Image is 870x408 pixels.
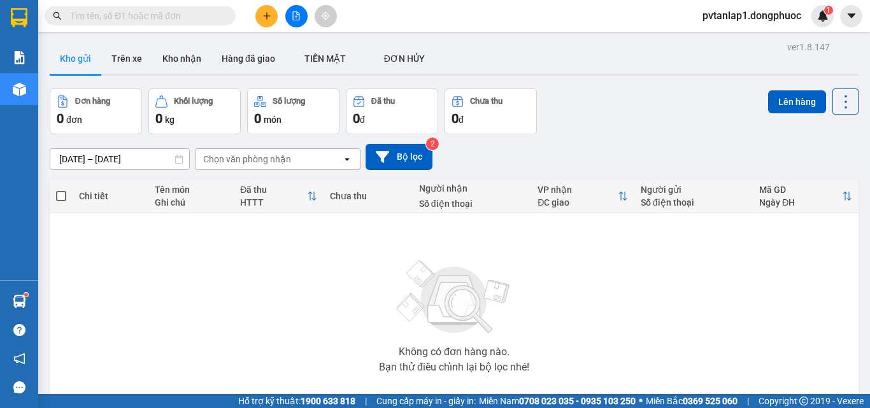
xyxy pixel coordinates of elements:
[826,6,831,15] span: 1
[155,111,162,126] span: 0
[301,396,355,406] strong: 1900 633 818
[531,179,634,213] th: Toggle SortBy
[459,115,464,125] span: đ
[240,197,306,208] div: HTTT
[817,10,829,22] img: icon-new-feature
[342,154,352,164] svg: open
[75,97,110,106] div: Đơn hàng
[238,394,355,408] span: Hỗ trợ kỹ thuật:
[759,185,842,195] div: Mã GD
[13,324,25,336] span: question-circle
[53,11,62,20] span: search
[419,183,525,193] div: Người nhận
[13,83,26,96] img: warehouse-icon
[240,185,306,195] div: Đã thu
[24,293,28,297] sup: 1
[379,362,529,372] div: Bạn thử điều chỉnh lại bộ lọc nhé!
[470,97,503,106] div: Chưa thu
[445,88,537,134] button: Chưa thu0đ
[353,111,360,126] span: 0
[692,8,811,24] span: pvtanlap1.dongphuoc
[13,353,25,365] span: notification
[155,185,228,195] div: Tên món
[824,6,833,15] sup: 1
[262,11,271,20] span: plus
[390,253,518,342] img: svg+xml;base64,PHN2ZyBjbGFzcz0ibGlzdC1wbHVnX19zdmciIHhtbG5zPSJodHRwOi8vd3d3LnczLm9yZy8yMDAwL3N2Zy...
[759,197,842,208] div: Ngày ĐH
[273,97,305,106] div: Số lượng
[155,197,228,208] div: Ghi chú
[747,394,749,408] span: |
[66,115,82,125] span: đơn
[264,115,282,125] span: món
[285,5,308,27] button: file-add
[292,11,301,20] span: file-add
[321,11,330,20] span: aim
[174,97,213,106] div: Khối lượng
[70,9,220,23] input: Tìm tên, số ĐT hoặc mã đơn
[366,144,432,170] button: Bộ lọc
[641,197,746,208] div: Số điện thoại
[384,53,425,64] span: ĐƠN HỦY
[399,347,510,357] div: Không có đơn hàng nào.
[519,396,636,406] strong: 0708 023 035 - 0935 103 250
[247,88,339,134] button: Số lượng0món
[538,197,618,208] div: ĐC giao
[165,115,175,125] span: kg
[315,5,337,27] button: aim
[148,88,241,134] button: Khối lượng0kg
[846,10,857,22] span: caret-down
[641,185,746,195] div: Người gửi
[787,40,830,54] div: ver 1.8.147
[101,43,152,74] button: Trên xe
[11,8,27,27] img: logo-vxr
[360,115,365,125] span: đ
[426,137,439,150] sup: 2
[538,185,618,195] div: VP nhận
[753,179,859,213] th: Toggle SortBy
[376,394,476,408] span: Cung cấp máy in - giấy in:
[683,396,738,406] strong: 0369 525 060
[234,179,323,213] th: Toggle SortBy
[365,394,367,408] span: |
[371,97,395,106] div: Đã thu
[13,295,26,308] img: warehouse-icon
[79,191,142,201] div: Chi tiết
[57,111,64,126] span: 0
[346,88,438,134] button: Đã thu0đ
[479,394,636,408] span: Miền Nam
[452,111,459,126] span: 0
[50,149,189,169] input: Select a date range.
[646,394,738,408] span: Miền Bắc
[799,397,808,405] span: copyright
[419,199,525,209] div: Số điện thoại
[768,90,826,113] button: Lên hàng
[255,5,278,27] button: plus
[152,43,211,74] button: Kho nhận
[304,53,346,64] span: TIỀN MẶT
[639,398,643,404] span: ⚪️
[50,43,101,74] button: Kho gửi
[254,111,261,126] span: 0
[330,191,406,201] div: Chưa thu
[13,381,25,393] span: message
[13,51,26,64] img: solution-icon
[840,5,862,27] button: caret-down
[203,153,291,165] div: Chọn văn phòng nhận
[50,88,142,134] button: Đơn hàng0đơn
[211,43,285,74] button: Hàng đã giao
